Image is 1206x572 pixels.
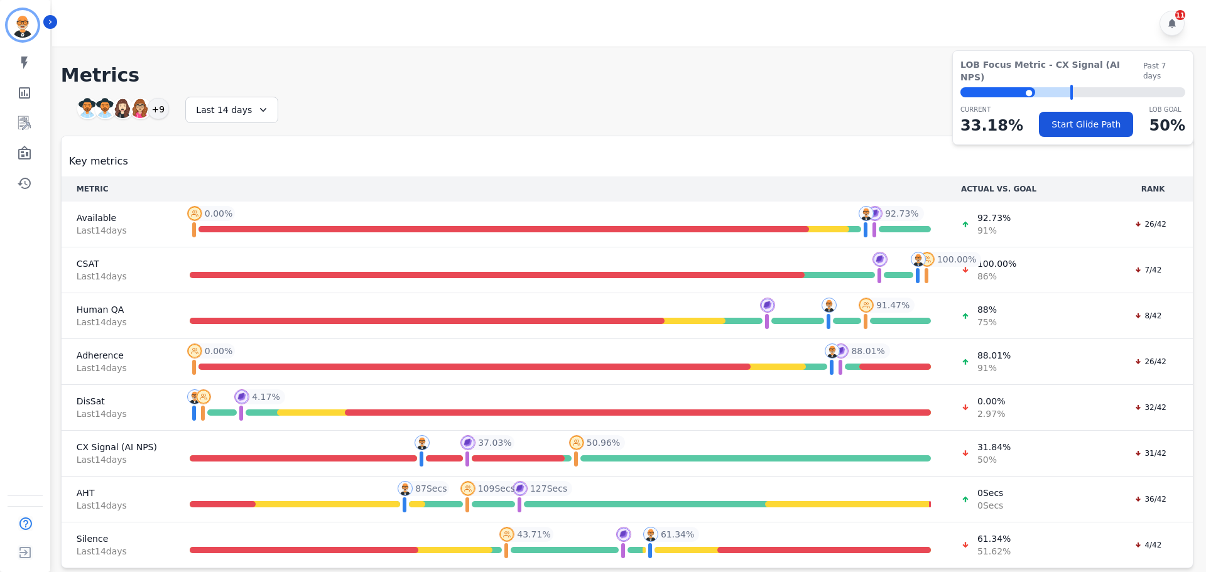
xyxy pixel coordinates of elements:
[867,206,883,221] img: profile-pic
[1128,401,1173,414] div: 32/42
[415,435,430,450] img: profile-pic
[415,482,447,495] span: 87 Secs
[148,98,169,119] div: +9
[69,154,128,169] span: Key metrics
[977,532,1011,545] span: 61.34 %
[977,212,1011,224] span: 92.73 %
[77,487,160,499] span: AHT
[1128,310,1168,322] div: 8/42
[77,453,160,466] span: Last 14 day s
[187,389,202,404] img: profile-pic
[77,407,160,420] span: Last 14 day s
[977,349,1011,362] span: 88.01 %
[77,545,160,558] span: Last 14 day s
[760,298,775,313] img: profile-pic
[643,527,658,542] img: profile-pic
[977,487,1003,499] span: 0 Secs
[530,482,567,495] span: 127 Secs
[911,252,926,267] img: profile-pic
[960,87,1035,97] div: ⬤
[77,303,160,316] span: Human QA
[1128,447,1173,460] div: 31/42
[77,212,160,224] span: Available
[1128,539,1168,551] div: 4/42
[977,303,997,316] span: 88 %
[77,532,160,545] span: Silence
[822,298,837,313] img: profile-pic
[960,58,1143,84] span: LOB Focus Metric - CX Signal (AI NPS)
[1128,493,1173,505] div: 36/42
[1175,10,1185,20] div: 11
[478,482,515,495] span: 109 Secs
[513,481,528,496] img: profile-pic
[1128,218,1173,230] div: 26/42
[876,299,910,311] span: 91.47 %
[196,389,211,404] img: profile-pic
[234,389,249,404] img: profile-pic
[77,270,160,283] span: Last 14 day s
[977,441,1011,453] span: 31.84 %
[859,298,874,313] img: profile-pic
[77,441,160,453] span: CX Signal (AI NPS)
[977,257,1016,270] span: 100.00 %
[977,316,997,328] span: 75 %
[859,206,874,221] img: profile-pic
[616,527,631,542] img: profile-pic
[187,206,202,221] img: profile-pic
[977,453,1011,466] span: 50 %
[937,253,976,266] span: 100.00 %
[825,343,840,359] img: profile-pic
[205,207,232,220] span: 0.00 %
[1143,61,1185,81] span: Past 7 days
[77,349,160,362] span: Adherence
[960,105,1023,114] p: CURRENT
[587,436,620,449] span: 50.96 %
[77,316,160,328] span: Last 14 day s
[1149,114,1185,137] p: 50 %
[8,10,38,40] img: Bordered avatar
[977,407,1005,420] span: 2.97 %
[77,224,160,237] span: Last 14 day s
[460,481,475,496] img: profile-pic
[946,176,1113,202] th: ACTUAL VS. GOAL
[77,362,160,374] span: Last 14 day s
[977,545,1011,558] span: 51.62 %
[77,257,160,270] span: CSAT
[977,499,1003,512] span: 0 Secs
[977,270,1016,283] span: 86 %
[1039,112,1133,137] button: Start Glide Path
[252,391,280,403] span: 4.17 %
[77,395,160,407] span: DisSat
[460,435,475,450] img: profile-pic
[398,481,413,496] img: profile-pic
[77,499,160,512] span: Last 14 day s
[187,343,202,359] img: profile-pic
[977,224,1011,237] span: 91 %
[661,528,694,541] span: 61.34 %
[1149,105,1185,114] p: LOB Goal
[977,362,1011,374] span: 91 %
[517,528,550,541] span: 43.71 %
[960,114,1023,137] p: 33.18 %
[977,395,1005,407] span: 0.00 %
[851,345,884,357] span: 88.01 %
[1128,355,1173,368] div: 26/42
[1128,264,1168,276] div: 7/42
[61,64,1193,87] h1: Metrics
[499,527,514,542] img: profile-pic
[1113,176,1193,202] th: RANK
[872,252,888,267] img: profile-pic
[62,176,175,202] th: METRIC
[834,343,849,359] img: profile-pic
[185,97,278,123] div: Last 14 days
[205,345,232,357] span: 0.00 %
[920,252,935,267] img: profile-pic
[478,436,511,449] span: 37.03 %
[885,207,918,220] span: 92.73 %
[569,435,584,450] img: profile-pic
